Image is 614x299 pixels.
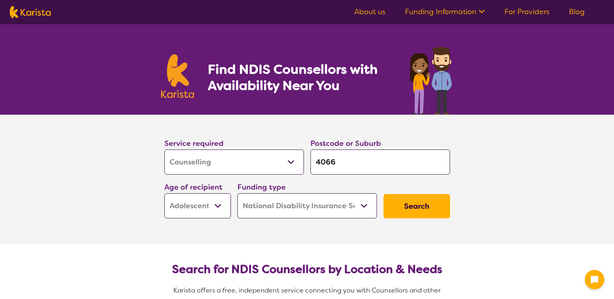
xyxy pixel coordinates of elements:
[407,44,453,115] img: counselling
[171,262,444,277] h2: Search for NDIS Counsellors by Location & Needs
[504,7,549,17] a: For Providers
[405,7,485,17] a: Funding Information
[208,61,390,94] h1: Find NDIS Counsellors with Availability Near You
[161,54,194,98] img: Karista logo
[10,6,51,18] img: Karista logo
[164,139,224,148] label: Service required
[354,7,386,17] a: About us
[237,182,286,192] label: Funding type
[310,149,450,175] input: Type
[383,194,450,218] button: Search
[569,7,585,17] a: Blog
[310,139,381,148] label: Postcode or Suburb
[164,182,222,192] label: Age of recipient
